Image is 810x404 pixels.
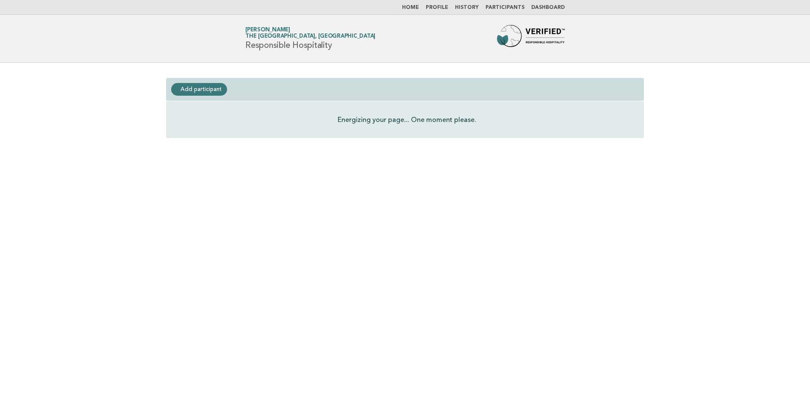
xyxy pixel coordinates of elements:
[531,5,565,10] a: Dashboard
[426,5,448,10] a: Profile
[455,5,479,10] a: History
[497,25,565,52] img: Forbes Travel Guide
[171,83,227,96] a: Add participant
[485,5,524,10] a: Participants
[245,34,375,39] span: The [GEOGRAPHIC_DATA], [GEOGRAPHIC_DATA]
[338,115,476,125] p: Energizing your page... One moment please.
[245,28,375,50] h1: Responsible Hospitality
[402,5,419,10] a: Home
[245,27,375,39] a: [PERSON_NAME]The [GEOGRAPHIC_DATA], [GEOGRAPHIC_DATA]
